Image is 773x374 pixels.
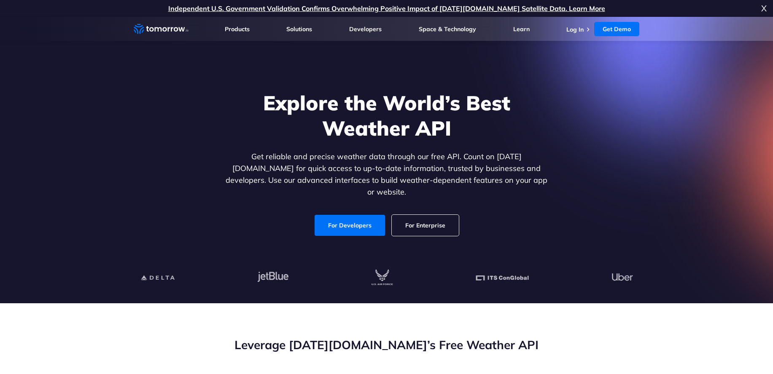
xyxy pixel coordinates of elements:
a: Log In [566,26,584,33]
a: Home link [134,23,189,35]
h2: Leverage [DATE][DOMAIN_NAME]’s Free Weather API [134,337,640,353]
a: Space & Technology [419,25,476,33]
a: Independent U.S. Government Validation Confirms Overwhelming Positive Impact of [DATE][DOMAIN_NAM... [168,4,605,13]
a: For Developers [315,215,385,236]
p: Get reliable and precise weather data through our free API. Count on [DATE][DOMAIN_NAME] for quic... [224,151,549,198]
h1: Explore the World’s Best Weather API [224,90,549,141]
a: For Enterprise [392,215,459,236]
a: Products [225,25,250,33]
a: Learn [513,25,530,33]
a: Developers [349,25,382,33]
a: Solutions [286,25,312,33]
a: Get Demo [594,22,639,36]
